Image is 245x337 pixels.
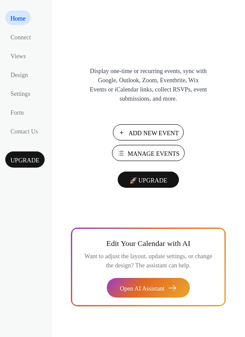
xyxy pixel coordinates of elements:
a: Settings [5,86,35,100]
span: Home [10,14,25,23]
span: Upgrade [10,156,39,165]
span: Contact Us [10,127,38,136]
a: Home [5,11,31,25]
span: Edit Your Calendar with AI [106,237,190,249]
span: Form [10,108,24,117]
a: Views [5,48,31,63]
span: Connect [10,33,31,42]
a: Design [5,67,33,81]
span: Views [10,52,26,61]
button: Add New Event [113,124,184,140]
span: Add New Event [129,129,179,138]
span: Design [10,70,28,80]
span: Want to adjust the layout, update settings, or change the design? The assistant can help. [84,253,212,269]
span: 🚀 Upgrade [123,177,174,184]
button: Manage Events [112,145,185,161]
span: Open AI Assistant [120,284,164,293]
button: Upgrade [5,151,45,168]
a: Form [5,105,29,119]
button: Open AI Assistant [107,278,190,298]
span: Display one-time or recurring events, sync with Google, Outlook, Zoom, Eventbrite, Wix Events or ... [89,67,207,103]
a: Contact Us [5,123,43,138]
span: Manage Events [128,149,180,158]
button: 🚀 Upgrade [118,172,179,188]
span: Settings [10,89,30,98]
a: Connect [5,29,36,44]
